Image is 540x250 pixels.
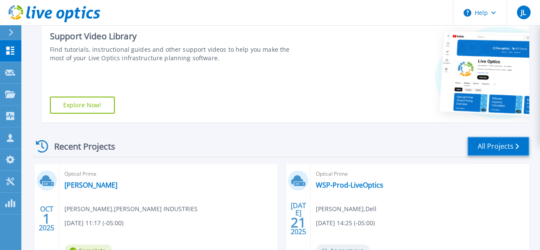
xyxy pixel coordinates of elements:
[64,169,273,179] span: Optical Prime
[33,136,127,157] div: Recent Projects
[64,204,198,214] span: [PERSON_NAME] , [PERSON_NAME] INDUSTRIES
[64,181,117,189] a: [PERSON_NAME]
[50,31,304,42] div: Support Video Library
[316,218,375,228] span: [DATE] 14:25 (-05:00)
[38,203,55,234] div: OCT 2025
[316,204,377,214] span: [PERSON_NAME] , Dell
[521,9,526,16] span: JL
[50,45,304,62] div: Find tutorials, instructional guides and other support videos to help you make the most of your L...
[290,203,306,234] div: [DATE] 2025
[43,215,50,222] span: 1
[291,219,306,226] span: 21
[50,97,115,114] a: Explore Now!
[467,137,529,156] a: All Projects
[64,218,123,228] span: [DATE] 11:17 (-05:00)
[316,181,383,189] a: WSP-Prod-LiveOptics
[316,169,524,179] span: Optical Prime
